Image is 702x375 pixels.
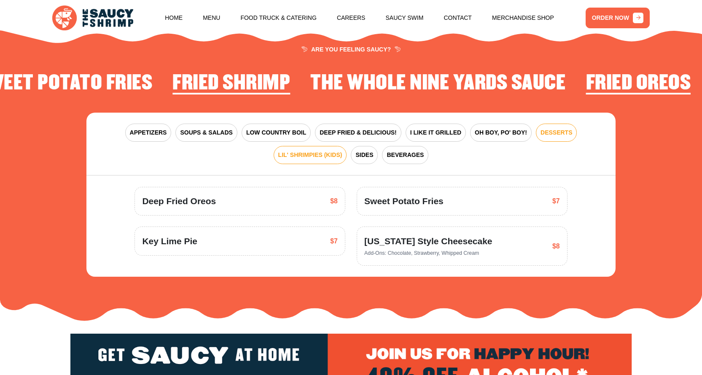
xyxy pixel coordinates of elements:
[310,72,565,98] li: 2 of 4
[586,8,650,28] a: ORDER NOW
[475,128,527,137] span: OH BOY, PO' BOY!
[125,124,172,142] button: APPETIZERS
[387,151,424,159] span: BEVERAGES
[552,196,560,206] span: $7
[175,124,237,142] button: SOUPS & SALADS
[586,72,691,95] h2: Fried Oreos
[364,235,492,248] span: [US_STATE] Style Cheesecake
[406,124,466,142] button: I LIKE IT GRILLED
[552,241,560,251] span: $8
[364,250,479,256] span: Add-Ons: Chocolate, Strawberry, Whipped Cream
[355,151,373,159] span: SIDES
[470,124,532,142] button: OH BOY, PO' BOY!
[246,128,306,137] span: LOW COUNTRY BOIL
[351,146,378,164] button: SIDES
[315,124,401,142] button: DEEP FRIED & DELICIOUS!
[586,72,691,98] li: 3 of 4
[536,124,577,142] button: DESSERTS
[52,5,133,30] img: logo
[301,46,401,52] span: ARE YOU FEELING SAUCY?
[541,128,572,137] span: DESSERTS
[382,146,428,164] button: BEVERAGES
[330,196,338,206] span: $8
[364,194,444,208] span: Sweet Potato Fries
[492,2,554,34] a: Merchandise Shop
[203,2,220,34] a: Menu
[386,2,424,34] a: Saucy Swim
[410,128,461,137] span: I LIKE IT GRILLED
[320,128,397,137] span: DEEP FRIED & DELICIOUS!
[337,2,366,34] a: Careers
[240,2,316,34] a: Food Truck & Catering
[142,194,216,208] span: Deep Fried Oreos
[330,236,338,246] span: $7
[165,2,183,34] a: Home
[310,72,565,95] h2: The Whole Nine Yards Sauce
[278,151,342,159] span: LIL' SHRIMPIES (KIDS)
[130,128,167,137] span: APPETIZERS
[172,72,290,98] li: 1 of 4
[242,124,311,142] button: LOW COUNTRY BOIL
[274,146,347,164] button: LIL' SHRIMPIES (KIDS)
[180,128,232,137] span: SOUPS & SALADS
[444,2,471,34] a: Contact
[142,235,197,248] span: Key Lime Pie
[172,72,290,95] h2: Fried Shrimp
